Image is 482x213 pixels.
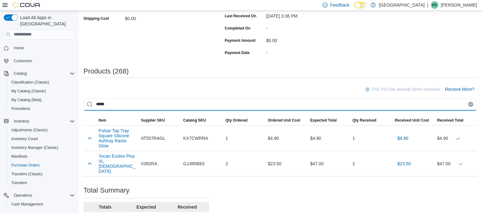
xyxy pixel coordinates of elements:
div: 2 [350,157,392,170]
a: Customers [11,57,35,65]
p: This PO has already been received. [371,85,441,93]
p: Totals [86,204,125,210]
label: Shipping Cost [83,16,109,21]
a: Inventory Count [9,135,40,143]
a: Promotions [9,105,33,112]
span: Purchase Orders [11,163,40,168]
span: $4.90 [397,135,408,141]
h3: Products (268) [83,68,129,75]
button: $4.90 [395,132,411,145]
span: Qty Received [352,118,376,123]
button: My Catalog (Beta) [6,96,77,104]
span: AT557RAGL [141,134,165,142]
div: $0.00 [125,14,209,21]
button: Expected Total [308,115,350,125]
span: Operations [14,193,32,198]
a: My Catalog (Classic) [9,87,49,95]
span: Purchase Orders [9,161,75,169]
span: Received Unit Cost [395,118,429,123]
div: $0.00 [266,35,350,43]
span: Cash Management [9,200,75,208]
span: Home [11,44,75,52]
p: Expected [127,204,166,210]
div: 2 [223,157,265,170]
p: [PERSON_NAME] [441,1,477,9]
span: Promotions [9,105,75,112]
span: My Catalog (Beta) [11,97,42,102]
div: Kalli King [431,1,438,9]
button: Classification (Classic) [6,78,77,87]
button: Clear input [468,102,473,107]
span: Promotions [11,106,30,111]
div: 1 [223,132,265,145]
div: $4.90 [437,134,474,142]
button: Cash Management [6,200,77,209]
span: Operations [11,192,75,199]
img: Cova [13,2,41,8]
div: - [266,48,350,55]
span: Inventory Manager (Classic) [11,145,58,150]
p: [GEOGRAPHIC_DATA] [379,1,425,9]
span: Manifests [11,154,27,159]
button: Catalog SKU [181,115,223,125]
a: Transfers [9,179,29,187]
button: Item [96,115,138,125]
span: Transfers (Classic) [9,170,75,178]
div: [DATE] 3:36 PM [266,11,350,19]
button: Inventory Count [6,134,77,143]
span: Customers [14,58,32,63]
div: $4.90 [265,132,308,145]
label: Last Received On [225,14,256,19]
div: - [266,23,350,31]
label: Payment Date [225,50,249,55]
span: Inventory Count [9,135,75,143]
button: Receive More? [442,83,477,96]
span: Transfers (Classic) [11,172,43,177]
button: Received Total [435,115,477,125]
button: My Catalog (Classic) [6,87,77,96]
span: Received Total [437,118,463,123]
span: Inventory [11,117,75,125]
button: Qty Ordered [223,115,265,125]
a: Purchase Orders [9,161,42,169]
span: $23.50 [397,161,411,167]
a: Manifests [9,153,30,160]
span: Load All Apps in [GEOGRAPHIC_DATA] [18,14,75,27]
span: Home [14,46,24,51]
a: Inventory Manager (Classic) [9,144,61,151]
button: Pulsar Tap Tray Square Silicone Ashtray Rasta Glow [99,128,136,148]
span: Transfers [11,180,27,185]
span: Inventory Count [11,136,38,141]
label: Payment Amount [225,38,255,43]
button: Inventory Manager (Classic) [6,143,77,152]
button: Promotions [6,104,77,113]
span: KX7CWRRA [183,134,208,142]
a: Cash Management [9,200,46,208]
button: Adjustments (Classic) [6,126,77,134]
button: Home [1,43,77,52]
span: Receive More? [445,86,474,92]
div: $47.00 [437,160,474,167]
button: Transfers (Classic) [6,170,77,178]
span: Catalog [11,70,75,77]
input: Dark Mode [354,2,367,8]
span: Customers [11,57,75,65]
span: Catalog SKU [183,118,206,123]
button: Qty Received [350,115,392,125]
span: Inventory [14,119,29,124]
label: Completed On [225,26,250,31]
button: Supplier SKU [138,115,181,125]
a: Classification (Classic) [9,79,52,86]
button: Manifests [6,152,77,161]
span: GJJ8RB83 [183,160,205,167]
div: $4.90 [308,132,350,145]
h3: Total Summary [83,187,130,194]
button: Ordered Unit Cost [265,115,308,125]
span: My Catalog (Beta) [9,96,75,104]
button: Operations [1,191,77,200]
span: Expected Total [310,118,336,123]
span: Inventory Manager (Classic) [9,144,75,151]
span: Adjustments (Classic) [11,128,48,133]
a: Adjustments (Classic) [9,126,50,134]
